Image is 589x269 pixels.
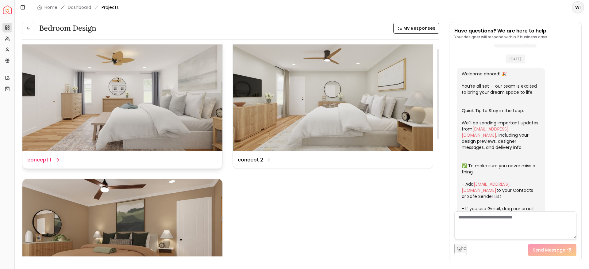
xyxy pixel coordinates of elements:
[238,156,263,164] dd: concept 2
[22,39,223,169] a: concept 1concept 1
[102,4,119,10] span: Projects
[3,6,12,14] a: Spacejoy
[454,35,548,40] p: Your designer will respond within 2 business days.
[454,27,548,35] p: Have questions? We are here to help.
[233,39,433,151] img: concept 2
[462,181,510,193] a: [EMAIL_ADDRESS][DOMAIN_NAME]
[572,1,584,13] button: WI
[233,39,433,169] a: concept 2concept 2
[403,25,435,31] span: My Responses
[44,4,57,10] a: Home
[462,126,509,138] a: [EMAIL_ADDRESS][DOMAIN_NAME]
[506,55,525,63] span: [DATE]
[572,2,583,13] span: WI
[68,4,91,10] a: Dashboard
[22,39,222,151] img: concept 1
[27,156,51,164] dd: concept 1
[39,23,96,33] h3: Bedroom design
[37,4,119,10] nav: breadcrumb
[393,23,439,34] button: My Responses
[3,6,12,14] img: Spacejoy Logo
